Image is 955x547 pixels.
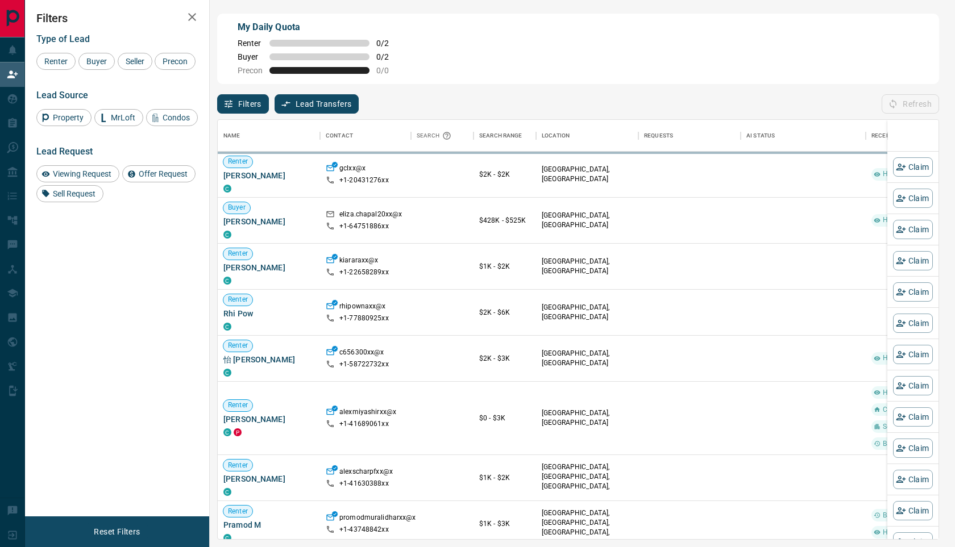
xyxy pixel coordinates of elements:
button: Claim [893,407,933,427]
div: Renter [36,53,76,70]
button: Claim [893,282,933,302]
div: Contact [320,120,411,152]
div: Contact [326,120,353,152]
span: Back to Site [878,511,924,520]
p: kiararaxx@x [339,256,378,268]
div: condos.ca [223,323,231,331]
p: $2K - $6K [479,307,530,318]
p: +1- 43748842xx [339,525,389,535]
p: +1- 64751886xx [339,222,389,231]
div: Precon [155,53,196,70]
button: Claim [893,501,933,520]
p: alexscharpfxx@x [339,467,393,479]
div: condos.ca [223,369,231,377]
span: High Interest [878,528,928,537]
span: 0 / 2 [376,52,401,61]
div: Location [542,120,570,152]
span: Offer Request [135,169,192,178]
p: +1- 20431276xx [339,176,389,185]
p: +1- 77880925xx [339,314,389,323]
span: Buyer [238,52,263,61]
p: My Daily Quota [238,20,401,34]
p: c656300xx@x [339,348,384,360]
span: Renter [223,400,252,410]
span: Precon [159,57,192,66]
span: Seller [122,57,148,66]
span: High Interest [878,353,928,363]
p: +1- 22658289xx [339,268,389,277]
button: Claim [893,470,933,489]
div: Name [218,120,320,152]
button: Claim [893,220,933,239]
div: condos.ca [223,277,231,285]
p: $1K - $2K [479,473,530,483]
span: 0 / 0 [376,66,401,75]
button: Filters [217,94,269,114]
div: Location [536,120,638,152]
span: Buyer [223,203,250,212]
p: [GEOGRAPHIC_DATA], [GEOGRAPHIC_DATA] [542,211,633,230]
span: Sell Request [49,189,99,198]
span: Renter [238,39,263,48]
p: [GEOGRAPHIC_DATA], [GEOGRAPHIC_DATA] [542,303,633,322]
span: [PERSON_NAME] [223,170,314,181]
p: promodmuralidharxx@x [339,513,416,525]
p: gclxx@x [339,164,366,176]
p: [GEOGRAPHIC_DATA], [GEOGRAPHIC_DATA] [542,349,633,368]
div: Name [223,120,240,152]
span: Renter [223,507,252,516]
div: property.ca [234,428,242,436]
span: [PERSON_NAME] [223,216,314,227]
div: Search [417,120,454,152]
button: Claim [893,314,933,333]
span: 0 / 2 [376,39,401,48]
p: $2K - $3K [479,353,530,364]
p: [GEOGRAPHIC_DATA], [GEOGRAPHIC_DATA] [542,257,633,276]
span: MrLoft [107,113,139,122]
p: +1- 41689061xx [339,419,389,429]
div: Condos [146,109,198,126]
p: [GEOGRAPHIC_DATA], [GEOGRAPHIC_DATA] [542,408,633,428]
span: Precon [238,66,263,75]
span: Buyer [82,57,111,66]
button: Claim [893,189,933,208]
p: East End, Midtown | Central [542,462,633,502]
span: High Interest [878,215,928,225]
span: Condos [159,113,194,122]
button: Claim [893,157,933,177]
h2: Filters [36,11,198,25]
p: +1- 41630388xx [339,479,389,488]
span: Pramod M [223,519,314,531]
div: Offer Request [122,165,196,182]
p: $1K - $3K [479,519,530,529]
button: Lead Transfers [275,94,359,114]
button: Claim [893,345,933,364]
div: Requests [638,120,741,152]
p: $0 - $3K [479,413,530,423]
div: Property [36,109,92,126]
div: MrLoft [94,109,143,126]
div: condos.ca [223,231,231,239]
div: Sell Request [36,185,103,202]
div: Search Range [479,120,522,152]
button: Reset Filters [86,522,147,541]
span: Renter [223,249,252,258]
p: rhipownaxx@x [339,302,386,314]
span: Setup Building Alert [878,422,949,432]
div: Requests [644,120,673,152]
span: Back to Site [878,439,924,449]
button: Claim [893,251,933,270]
div: Search Range [474,120,536,152]
div: Viewing Request [36,165,119,182]
span: Lead Source [36,90,88,101]
p: alexmiyashirxx@x [339,407,396,419]
div: AI Status [741,120,866,152]
span: [PERSON_NAME] [223,414,314,425]
div: condos.ca [223,488,231,496]
span: Renter [223,157,252,166]
p: +1- 58722732xx [339,360,389,369]
span: Renter [223,295,252,304]
span: Type of Lead [36,34,90,44]
span: Renter [40,57,72,66]
p: eliza.chapal20xx@x [339,210,402,222]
